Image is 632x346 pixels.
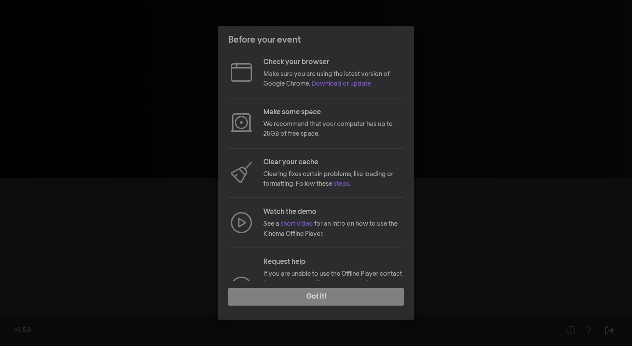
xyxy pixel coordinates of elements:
p: Watch the demo [263,207,404,217]
p: Clear your cache [263,157,404,168]
p: We recommend that your computer has up to 25GB of free space. [263,119,404,139]
button: Got it! [228,288,404,306]
a: short video [280,221,313,227]
p: Check your browser [263,57,404,68]
p: Clearing fixes certain problems, like loading or formatting. Follow these . [263,169,404,189]
p: Request help [263,257,404,267]
p: Make some space [263,107,404,118]
a: Download or update [312,81,371,87]
p: See a for an intro on how to use the Kinema Offline Player. [263,219,404,239]
header: Before your event [218,26,414,54]
p: Make sure you are using the latest version of Google Chrome. [263,69,404,89]
a: steps [334,181,349,187]
p: If you are unable to use the Offline Player contact . In some cases, a backup link to stream the ... [263,269,404,318]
